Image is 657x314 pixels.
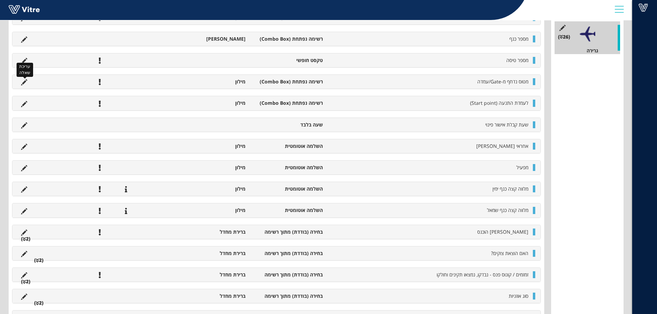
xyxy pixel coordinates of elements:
[514,14,528,21] span: צי מטוס
[172,293,249,300] li: ברירת מחדל
[249,57,326,64] li: טקסט חופשי
[509,36,528,42] span: מספר כנף
[509,293,528,299] span: סוג אוזניות
[249,229,326,235] li: בחירה (בודדת) מתוך רשימה
[492,185,528,192] span: מלווה קצה כנף ימין
[485,121,528,128] span: שעת קבלת אישור פינוי
[31,257,47,264] li: (2 )
[249,185,326,192] li: השלמה אוטומטית
[249,164,326,171] li: השלמה אוטומטית
[437,271,528,278] span: זמזמים / קונוס פנס - נבדקו, נמצאו תקינים וחולקו
[477,78,528,85] span: מטוס נדחף מ-Gate/עמדה
[18,278,34,285] li: (2 )
[249,143,326,150] li: השלמה אוטומטית
[476,143,528,149] span: אחראי [PERSON_NAME]
[491,250,528,256] span: האם הוצאת צוקים?
[172,100,249,107] li: מילון
[172,250,249,257] li: ברירת מחדל
[172,271,249,278] li: ברירת מחדל
[477,229,528,235] span: [PERSON_NAME] הוכנס
[249,100,326,107] li: רשימה נפתחת (Combo Box)
[558,33,570,40] span: (26 )
[249,271,326,278] li: בחירה (בודדת) מתוך רשימה
[470,100,528,106] span: לעמדת התנעה (Start point)
[172,185,249,192] li: מילון
[506,57,528,63] span: מספר טיסה
[487,207,528,213] span: מלווה קצה כנף שמאל
[172,229,249,235] li: ברירת מחדל
[249,207,326,214] li: השלמה אוטומטית
[172,207,249,214] li: מילון
[18,235,34,242] li: (2 )
[249,78,326,85] li: רשימה נפתחת (Combo Box)
[17,63,33,77] div: עריכת שאלה
[172,78,249,85] li: מילון
[31,300,47,306] li: (2 )
[249,250,326,257] li: בחירה (בודדת) מתוך רשימה
[172,164,249,171] li: מילון
[172,143,249,150] li: מילון
[249,121,326,128] li: שעה בלבד
[516,164,528,171] span: מפעיל
[172,36,249,42] li: [PERSON_NAME]
[560,47,620,54] div: גרירה
[249,293,326,300] li: בחירה (בודדת) מתוך רשימה
[249,36,326,42] li: רשימה נפתחת (Combo Box)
